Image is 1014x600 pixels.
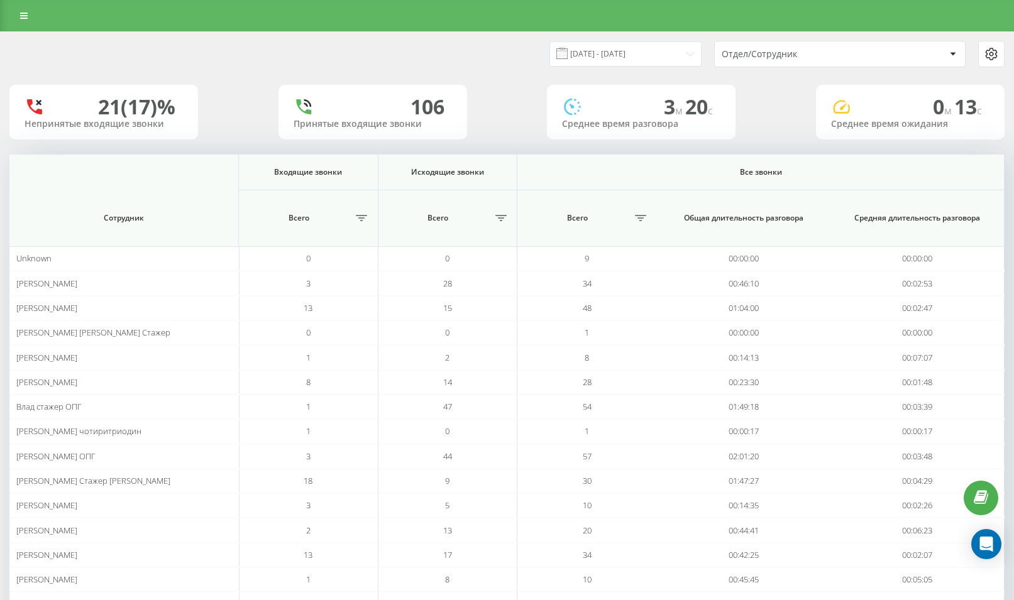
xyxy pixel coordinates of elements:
span: Влад стажер ОПГ [16,401,82,412]
td: 00:46:10 [656,271,830,295]
td: 00:00:00 [830,246,1005,271]
span: Исходящие звонки [391,167,504,177]
span: 18 [304,475,312,486]
span: 30 [583,475,592,486]
span: 10 [583,499,592,511]
div: Среднее время разговора [562,119,720,129]
td: 01:49:18 [656,395,830,419]
span: 14 [443,376,452,388]
span: [PERSON_NAME] чотиритриодин [16,425,141,437]
span: [PERSON_NAME] [16,549,77,560]
span: 3 [306,499,311,511]
span: 0 [306,253,311,264]
td: 00:03:39 [830,395,1005,419]
span: 2 [445,352,449,363]
span: 20 [685,93,713,120]
td: 00:44:41 [656,518,830,542]
span: Всего [385,213,492,223]
div: Непринятые входящие звонки [25,119,183,129]
td: 00:00:17 [656,419,830,444]
span: [PERSON_NAME] [16,525,77,536]
span: 0 [933,93,954,120]
span: м [944,104,954,117]
span: [PERSON_NAME] [16,302,77,314]
td: 01:04:00 [656,296,830,320]
div: 21 (17)% [98,95,175,119]
span: 1 [306,574,311,585]
span: 9 [445,475,449,486]
span: [PERSON_NAME] [16,278,77,289]
span: c [708,104,713,117]
td: 01:47:27 [656,469,830,493]
span: м [675,104,685,117]
span: 3 [306,278,311,289]
span: 1 [585,425,589,437]
span: 34 [583,278,592,289]
span: 8 [306,376,311,388]
td: 00:02:53 [830,271,1005,295]
span: 34 [583,549,592,560]
span: 8 [585,352,589,363]
span: 1 [306,425,311,437]
span: 8 [445,574,449,585]
span: 1 [306,401,311,412]
td: 00:03:48 [830,444,1005,469]
span: 0 [306,327,311,338]
td: 00:23:30 [656,370,830,395]
td: 00:45:45 [656,567,830,592]
span: Общая длительность разговора [671,213,816,223]
span: [PERSON_NAME] [16,376,77,388]
span: Всего [245,213,352,223]
span: 1 [306,352,311,363]
span: Unknown [16,253,52,264]
td: 00:02:47 [830,296,1005,320]
span: 10 [583,574,592,585]
td: 00:14:35 [656,493,830,518]
span: 47 [443,401,452,412]
span: [PERSON_NAME] [16,352,77,363]
td: 00:00:17 [830,419,1005,444]
span: 13 [304,549,312,560]
span: Все звонки [548,167,974,177]
div: Принятые входящие звонки [294,119,452,129]
span: Всего [524,213,631,223]
td: 02:01:20 [656,444,830,469]
span: 54 [583,401,592,412]
td: 00:05:05 [830,567,1005,592]
div: Среднее время ожидания [831,119,989,129]
span: 17 [443,549,452,560]
span: 0 [445,425,449,437]
span: 28 [583,376,592,388]
div: 106 [411,95,444,119]
span: [PERSON_NAME] ОПГ [16,450,96,462]
span: 9 [585,253,589,264]
span: [PERSON_NAME] [16,499,77,511]
span: 44 [443,450,452,462]
td: 00:00:00 [830,320,1005,345]
span: 57 [583,450,592,462]
td: 00:07:07 [830,345,1005,369]
span: Сотрудник [26,213,221,223]
td: 00:00:00 [656,246,830,271]
span: 0 [445,327,449,338]
div: Отдел/Сотрудник [722,49,872,60]
span: 28 [443,278,452,289]
span: 5 [445,499,449,511]
td: 00:00:00 [656,320,830,345]
span: c [977,104,982,117]
span: 15 [443,302,452,314]
span: 13 [443,525,452,536]
span: 20 [583,525,592,536]
td: 00:42:25 [656,543,830,567]
span: [PERSON_NAME] Стажер [PERSON_NAME] [16,475,170,486]
span: 13 [304,302,312,314]
td: 00:04:29 [830,469,1005,493]
span: 13 [954,93,982,120]
div: Open Intercom Messenger [971,529,1001,559]
span: Средняя длительность разговора [845,213,989,223]
td: 00:06:23 [830,518,1005,542]
td: 00:01:48 [830,370,1005,395]
span: 3 [306,450,311,462]
td: 00:14:13 [656,345,830,369]
span: 3 [664,93,685,120]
